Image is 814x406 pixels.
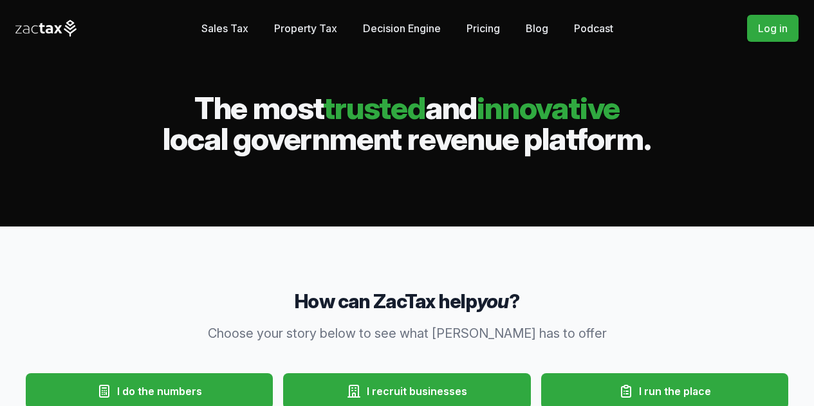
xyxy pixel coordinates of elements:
[323,89,425,127] span: trusted
[747,15,799,42] a: Log in
[477,89,620,127] span: innovative
[160,324,654,342] p: Choose your story below to see what [PERSON_NAME] has to offer
[367,383,467,399] span: I recruit businesses
[467,15,500,41] a: Pricing
[477,290,509,313] em: you
[15,93,799,154] h2: The most and local government revenue platform.
[274,15,337,41] a: Property Tax
[574,15,613,41] a: Podcast
[117,383,202,399] span: I do the numbers
[201,15,248,41] a: Sales Tax
[21,288,793,314] h3: How can ZacTax help ?
[526,15,548,41] a: Blog
[363,15,441,41] a: Decision Engine
[639,383,711,399] span: I run the place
